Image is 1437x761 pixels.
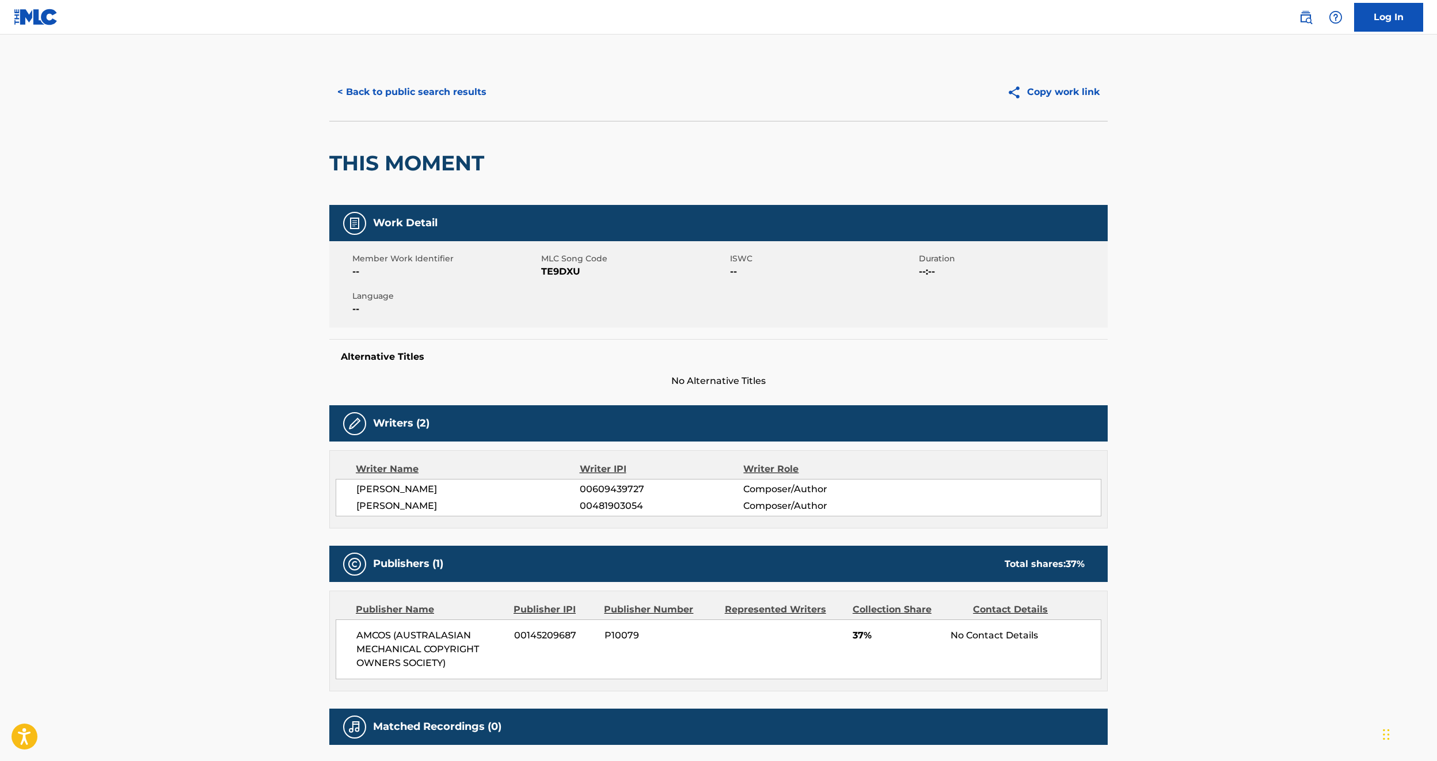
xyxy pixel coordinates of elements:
span: -- [730,265,916,279]
span: -- [352,265,538,279]
div: Collection Share [853,603,964,617]
div: Writer IPI [580,462,744,476]
h5: Work Detail [373,216,438,230]
a: Log In [1354,3,1423,32]
img: MLC Logo [14,9,58,25]
img: Writers [348,417,362,431]
h5: Alternative Titles [341,351,1096,363]
span: Composer/Author [743,499,892,513]
div: Writer Name [356,462,580,476]
span: -- [352,302,538,316]
span: AMCOS (AUSTRALASIAN MECHANICAL COPYRIGHT OWNERS SOCIETY) [356,629,505,670]
img: Matched Recordings [348,720,362,734]
span: 37 % [1066,558,1085,569]
iframe: Chat Widget [1379,706,1437,761]
span: Language [352,290,538,302]
span: Composer/Author [743,482,892,496]
span: 37% [853,629,942,642]
span: 00145209687 [514,629,596,642]
span: 00609439727 [580,482,743,496]
h5: Publishers (1) [373,557,443,570]
div: No Contact Details [951,629,1101,642]
span: P10079 [605,629,716,642]
span: [PERSON_NAME] [356,482,580,496]
div: Total shares: [1005,557,1085,571]
h5: Matched Recordings (0) [373,720,501,733]
span: No Alternative Titles [329,374,1108,388]
span: MLC Song Code [541,253,727,265]
span: 00481903054 [580,499,743,513]
span: [PERSON_NAME] [356,499,580,513]
div: Drag [1383,717,1390,752]
div: Help [1324,6,1347,29]
div: Publisher IPI [514,603,595,617]
button: Copy work link [999,78,1108,106]
span: TE9DXU [541,265,727,279]
div: Publisher Number [604,603,716,617]
h5: Writers (2) [373,417,429,430]
span: --:-- [919,265,1105,279]
img: search [1299,10,1313,24]
h2: THIS MOMENT [329,150,490,176]
a: Public Search [1294,6,1317,29]
img: Work Detail [348,216,362,230]
div: Represented Writers [725,603,844,617]
img: Publishers [348,557,362,571]
span: Duration [919,253,1105,265]
span: ISWC [730,253,916,265]
button: < Back to public search results [329,78,495,106]
img: help [1329,10,1343,24]
div: Contact Details [973,603,1085,617]
div: Writer Role [743,462,892,476]
img: Copy work link [1007,85,1027,100]
span: Member Work Identifier [352,253,538,265]
div: Publisher Name [356,603,505,617]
